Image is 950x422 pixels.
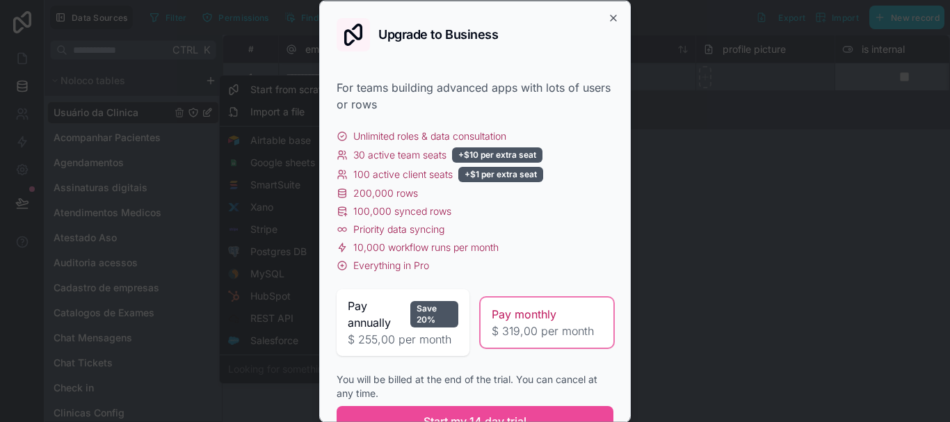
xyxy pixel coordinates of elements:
[410,300,458,327] div: Save 20%
[452,147,542,162] div: +$10 per extra seat
[337,372,613,400] div: You will be billed at the end of the trial. You can cancel at any time.
[458,166,543,181] div: +$1 per extra seat
[353,186,418,200] span: 200,000 rows
[353,167,453,181] span: 100 active client seats
[353,240,499,254] span: 10,000 workflow runs per month
[353,222,444,236] span: Priority data syncing
[348,297,405,330] span: Pay annually
[353,147,446,161] span: 30 active team seats
[348,330,458,347] span: $ 255,00 per month
[337,79,613,112] div: For teams building advanced apps with lots of users or rows
[378,28,498,40] h2: Upgrade to Business
[353,258,429,272] span: Everything in Pro
[492,305,556,322] span: Pay monthly
[492,322,602,339] span: $ 319,00 per month
[353,204,451,218] span: 100,000 synced rows
[353,129,506,143] span: Unlimited roles & data consultation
